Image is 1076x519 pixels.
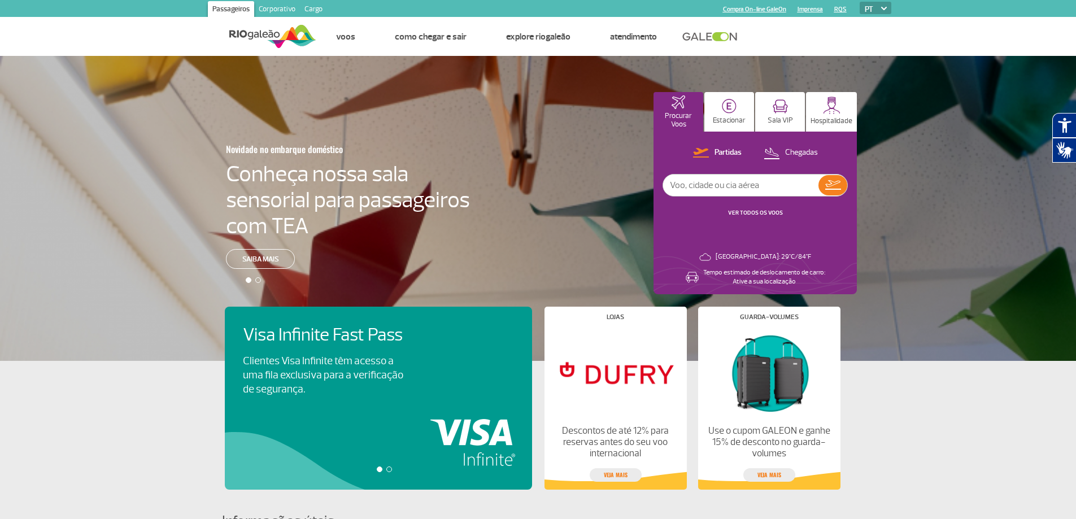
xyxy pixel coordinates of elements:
[226,137,415,161] h3: Novidade no embarque doméstico
[672,95,685,109] img: airplaneHomeActive.svg
[768,116,793,125] p: Sala VIP
[208,1,254,19] a: Passageiros
[806,92,857,132] button: Hospitalidade
[336,31,355,42] a: Voos
[654,92,703,132] button: Procurar Voos
[704,92,754,132] button: Estacionar
[607,314,624,320] h4: Lojas
[506,31,570,42] a: Explore RIOgaleão
[254,1,300,19] a: Corporativo
[554,329,677,416] img: Lojas
[728,209,783,216] a: VER TODOS OS VOOS
[226,249,295,269] a: Saiba mais
[243,325,514,396] a: Visa Infinite Fast PassClientes Visa Infinite têm acesso a uma fila exclusiva para a verificação ...
[243,325,422,346] h4: Visa Infinite Fast Pass
[590,468,642,482] a: veja mais
[811,117,852,125] p: Hospitalidade
[773,99,788,114] img: vipRoom.svg
[690,146,745,160] button: Partidas
[723,6,786,13] a: Compra On-line GaleOn
[703,268,825,286] p: Tempo estimado de deslocamento de carro: Ative a sua localização
[715,147,742,158] p: Partidas
[659,112,698,129] p: Procurar Voos
[725,208,786,217] button: VER TODOS OS VOOS
[226,161,470,239] h4: Conheça nossa sala sensorial para passageiros com TEA
[740,314,799,320] h4: Guarda-volumes
[743,468,795,482] a: veja mais
[760,146,821,160] button: Chegadas
[722,99,737,114] img: carParkingHome.svg
[713,116,746,125] p: Estacionar
[785,147,818,158] p: Chegadas
[707,425,830,459] p: Use o cupom GALEON e ganhe 15% de desconto no guarda-volumes
[755,92,805,132] button: Sala VIP
[1052,113,1076,138] button: Abrir recursos assistivos.
[834,6,847,13] a: RQS
[1052,138,1076,163] button: Abrir tradutor de língua de sinais.
[300,1,327,19] a: Cargo
[798,6,823,13] a: Imprensa
[554,425,677,459] p: Descontos de até 12% para reservas antes do seu voo internacional
[823,97,840,114] img: hospitality.svg
[663,175,818,196] input: Voo, cidade ou cia aérea
[1052,113,1076,163] div: Plugin de acessibilidade da Hand Talk.
[243,354,403,396] p: Clientes Visa Infinite têm acesso a uma fila exclusiva para a verificação de segurança.
[707,329,830,416] img: Guarda-volumes
[395,31,467,42] a: Como chegar e sair
[610,31,657,42] a: Atendimento
[716,252,811,261] p: [GEOGRAPHIC_DATA]: 29°C/84°F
